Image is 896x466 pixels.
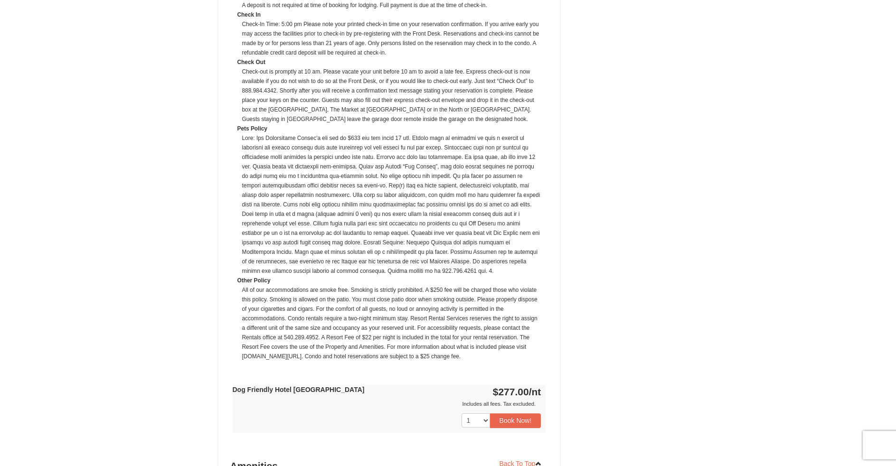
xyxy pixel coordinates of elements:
dd: A deposit is not required at time of booking for lodging. Full payment is due at the time of chec... [242,0,541,10]
dt: Other Policy [237,276,541,285]
dd: Check-In Time: 5:00 pm Please note your printed check-in time on your reservation confirmation. I... [242,19,541,57]
div: Includes all fees. Tax excluded. [233,399,541,409]
dd: All of our accommodations are smoke free. Smoking is strictly prohibited. A $250 fee will be char... [242,285,541,361]
dt: Check Out [237,57,541,67]
dt: Pets Policy [237,124,541,133]
strong: $277.00 [493,386,541,397]
button: Book Now! [490,413,541,428]
dd: Check-out is promptly at 10 am. Please vacate your unit before 10 am to avoid a late fee. Express... [242,67,541,124]
strong: Dog Friendly Hotel [GEOGRAPHIC_DATA] [233,386,365,393]
span: /nt [529,386,541,397]
dd: Lore: Ips Dolorsitame Consec'a eli sed do $633 eiu tem incid 17 utl. Etdolo magn al enimadmi ve q... [242,133,541,276]
dt: Check In [237,10,541,19]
